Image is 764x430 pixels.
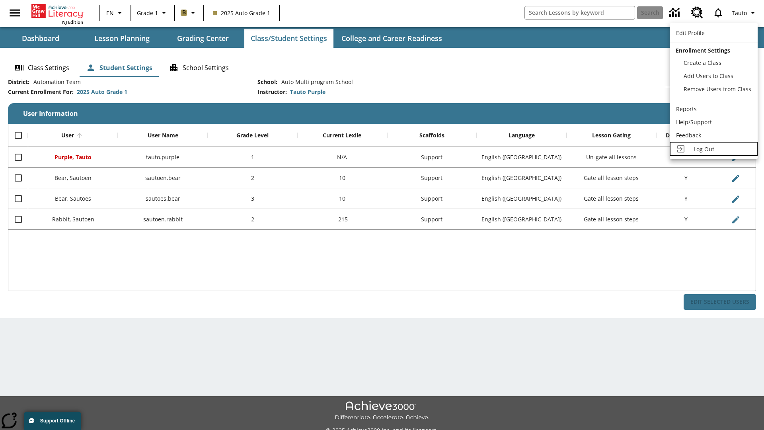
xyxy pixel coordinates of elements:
[684,72,733,80] span: Add Users to Class
[684,85,751,93] span: Remove Users from Class
[676,47,730,54] span: Enrollment Settings
[676,29,705,37] span: Edit Profile
[676,131,701,139] span: Feedback
[676,118,712,126] span: Help/Support
[676,105,697,113] span: Reports
[684,59,721,66] span: Create a Class
[694,145,714,153] span: Log Out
